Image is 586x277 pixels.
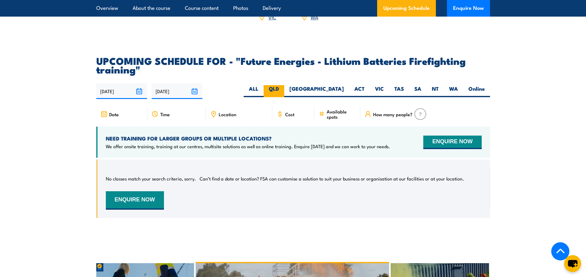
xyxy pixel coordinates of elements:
label: ACT [349,85,370,97]
label: NT [427,85,444,97]
span: Available spots [327,109,356,119]
span: Date [109,112,119,117]
span: Time [160,112,170,117]
span: How many people? [373,112,413,117]
h4: NEED TRAINING FOR LARGER GROUPS OR MULTIPLE LOCATIONS? [106,135,390,142]
label: WA [444,85,463,97]
label: QLD [264,85,284,97]
a: VIC [268,13,276,21]
label: VIC [370,85,389,97]
p: No classes match your search criteria, sorry. [106,176,196,182]
label: Online [463,85,490,97]
span: Location [219,112,236,117]
button: ENQUIRE NOW [106,191,164,210]
h2: UPCOMING SCHEDULE FOR - "Future Energies - Lithium Batteries Firefighting training" [96,56,490,73]
label: TAS [389,85,409,97]
p: Can’t find a date or location? FSA can customise a solution to suit your business or organisation... [200,176,464,182]
button: chat-button [564,255,581,272]
span: Cost [285,112,294,117]
a: WA [311,13,318,21]
label: [GEOGRAPHIC_DATA] [284,85,349,97]
label: SA [409,85,427,97]
button: ENQUIRE NOW [423,136,481,149]
label: ALL [244,85,264,97]
input: From date [96,83,147,99]
input: To date [152,83,202,99]
p: We offer onsite training, training at our centres, multisite solutions as well as online training... [106,143,390,149]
